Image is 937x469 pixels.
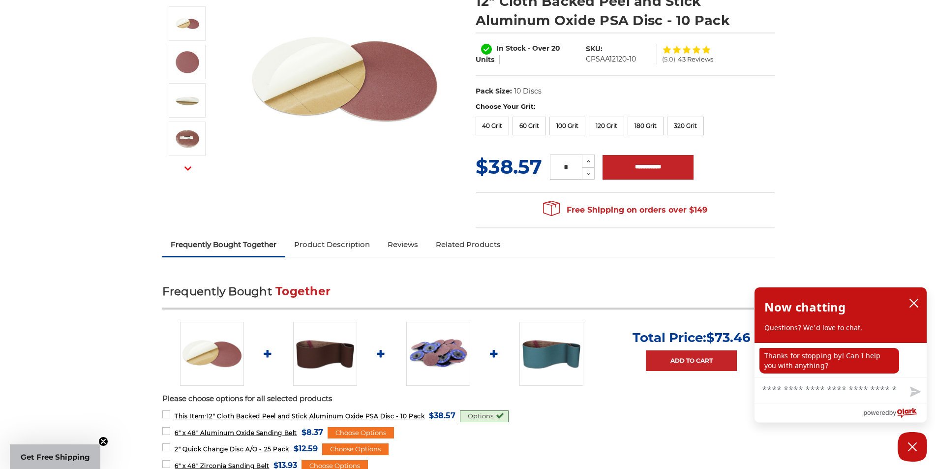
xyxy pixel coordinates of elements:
[646,350,737,371] a: Add to Cart
[514,86,542,96] dd: 10 Discs
[678,56,713,63] span: 43 Reviews
[176,158,200,179] button: Next
[662,56,675,63] span: (5.0)
[706,330,751,345] span: $73.46
[764,323,917,333] p: Questions? We'd love to chat.
[427,234,510,255] a: Related Products
[21,452,90,462] span: Get Free Shipping
[294,442,318,455] span: $12.59
[476,102,775,112] label: Choose Your Grit:
[755,343,927,377] div: chat
[754,287,927,423] div: olark chatbox
[275,284,331,298] span: Together
[586,54,636,64] dd: CPSAA12120-10
[863,406,889,419] span: powered
[476,155,542,179] span: $38.57
[496,44,526,53] span: In Stock
[543,200,707,220] span: Free Shipping on orders over $149
[162,234,286,255] a: Frequently Bought Together
[906,296,922,311] button: close chatbox
[175,126,200,151] img: clothed backed AOX PSA - 10 Pack
[328,427,394,439] div: Choose Options
[285,234,379,255] a: Product Description
[180,322,244,386] img: 12 inch Aluminum Oxide PSA Sanding Disc with Cloth Backing
[175,11,200,36] img: 12 inch Aluminum Oxide PSA Sanding Disc with Cloth Backing
[586,44,603,54] dt: SKU:
[528,44,549,53] span: - Over
[889,406,896,419] span: by
[162,393,775,405] p: Please choose options for all selected products
[476,86,512,96] dt: Pack Size:
[98,437,108,446] button: Close teaser
[175,412,424,420] span: 12" Cloth Backed Peel and Stick Aluminum Oxide PSA Disc - 10 Pack
[476,55,494,64] span: Units
[322,443,389,455] div: Choose Options
[759,348,899,374] p: Thanks for stopping by! Can I help you with anything?
[175,88,200,113] img: sticky backed sanding disc
[175,412,207,420] strong: This Item:
[175,50,200,74] img: peel and stick psa aluminum oxide disc
[302,426,323,439] span: $8.37
[429,409,455,422] span: $38.57
[10,444,100,469] div: Get Free ShippingClose teaser
[175,429,297,437] span: 6" x 48" Aluminum Oxide Sanding Belt
[764,297,846,317] h2: Now chatting
[551,44,560,53] span: 20
[898,432,927,462] button: Close Chatbox
[175,445,289,453] span: 2" Quick Change Disc A/O - 25 Pack
[902,381,927,404] button: Send message
[162,284,272,298] span: Frequently Bought
[379,234,427,255] a: Reviews
[633,330,751,345] p: Total Price:
[460,410,509,422] div: Options
[863,404,927,422] a: Powered by Olark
